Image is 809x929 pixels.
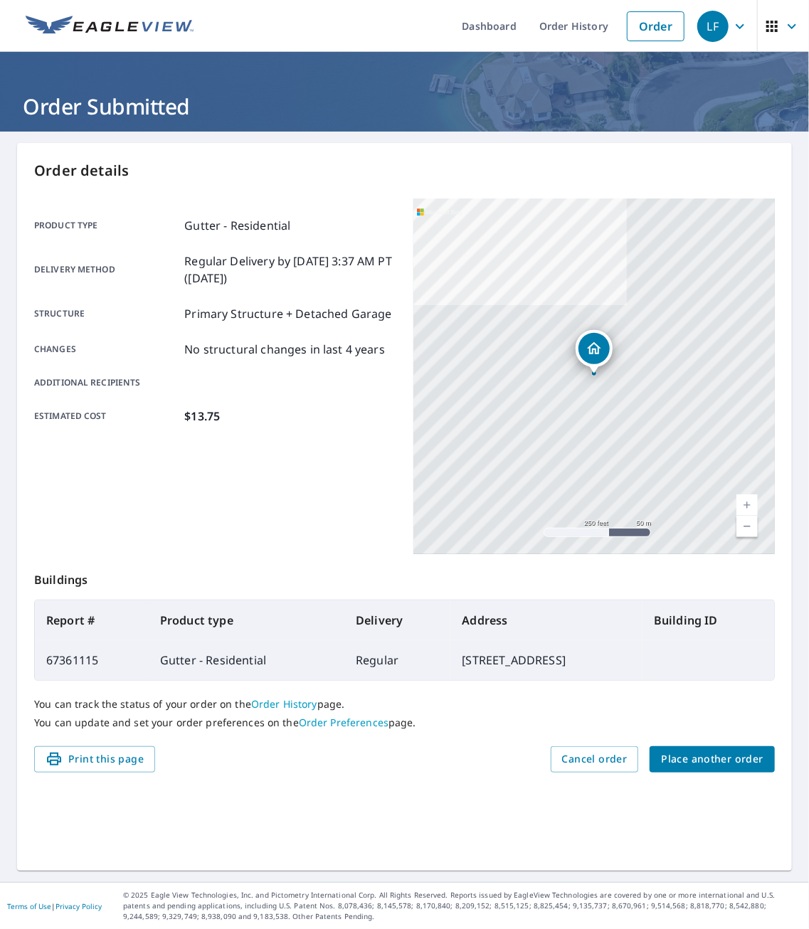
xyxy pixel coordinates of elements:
[34,160,775,181] p: Order details
[34,716,775,729] p: You can update and set your order preferences on the page.
[35,640,149,680] td: 67361115
[184,408,220,425] p: $13.75
[7,902,102,911] p: |
[123,890,802,922] p: © 2025 Eagle View Technologies, Inc. and Pictometry International Corp. All Rights Reserved. Repo...
[650,746,775,773] button: Place another order
[35,600,149,640] th: Report #
[34,408,179,425] p: Estimated cost
[34,698,775,711] p: You can track the status of your order on the page.
[344,640,450,680] td: Regular
[55,901,102,911] a: Privacy Policy
[736,516,758,537] a: Current Level 17, Zoom Out
[576,330,613,374] div: Dropped pin, building 1, Residential property, 338 Golf Course Rd South Burlington, VT 05403
[627,11,684,41] a: Order
[46,750,144,768] span: Print this page
[184,305,391,322] p: Primary Structure + Detached Garage
[17,92,792,121] h1: Order Submitted
[251,697,317,711] a: Order History
[184,341,385,358] p: No structural changes in last 4 years
[184,217,290,234] p: Gutter - Residential
[450,600,643,640] th: Address
[7,901,51,911] a: Terms of Use
[26,16,194,37] img: EV Logo
[34,341,179,358] p: Changes
[450,640,643,680] td: [STREET_ADDRESS]
[697,11,729,42] div: LF
[184,253,396,287] p: Regular Delivery by [DATE] 3:37 AM PT ([DATE])
[149,640,344,680] td: Gutter - Residential
[34,376,179,389] p: Additional recipients
[34,217,179,234] p: Product type
[661,750,763,768] span: Place another order
[551,746,639,773] button: Cancel order
[562,750,628,768] span: Cancel order
[344,600,450,640] th: Delivery
[34,554,775,600] p: Buildings
[736,494,758,516] a: Current Level 17, Zoom In
[149,600,344,640] th: Product type
[34,253,179,287] p: Delivery method
[299,716,388,729] a: Order Preferences
[34,305,179,322] p: Structure
[643,600,774,640] th: Building ID
[34,746,155,773] button: Print this page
